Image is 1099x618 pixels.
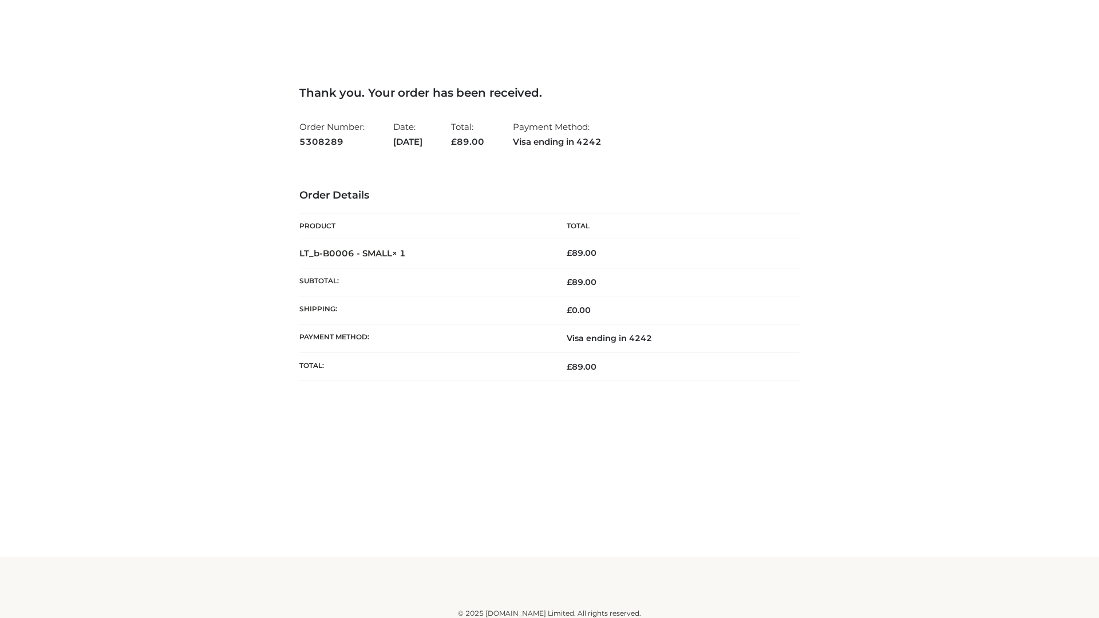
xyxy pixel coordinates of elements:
td: Visa ending in 4242 [549,324,800,352]
th: Total [549,213,800,239]
strong: × 1 [392,248,406,259]
strong: LT_b-B0006 - SMALL [299,248,406,259]
span: 89.00 [451,136,484,147]
h3: Thank you. Your order has been received. [299,86,800,100]
li: Total: [451,117,484,152]
th: Shipping: [299,296,549,324]
span: £ [567,305,572,315]
bdi: 89.00 [567,248,596,258]
strong: 5308289 [299,134,365,149]
strong: [DATE] [393,134,422,149]
th: Payment method: [299,324,549,352]
span: £ [567,362,572,372]
span: £ [567,248,572,258]
th: Subtotal: [299,268,549,296]
span: 89.00 [567,277,596,287]
th: Product [299,213,549,239]
li: Payment Method: [513,117,602,152]
h3: Order Details [299,189,800,202]
li: Order Number: [299,117,365,152]
th: Total: [299,352,549,381]
bdi: 0.00 [567,305,591,315]
li: Date: [393,117,422,152]
strong: Visa ending in 4242 [513,134,602,149]
span: 89.00 [567,362,596,372]
span: £ [567,277,572,287]
span: £ [451,136,457,147]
